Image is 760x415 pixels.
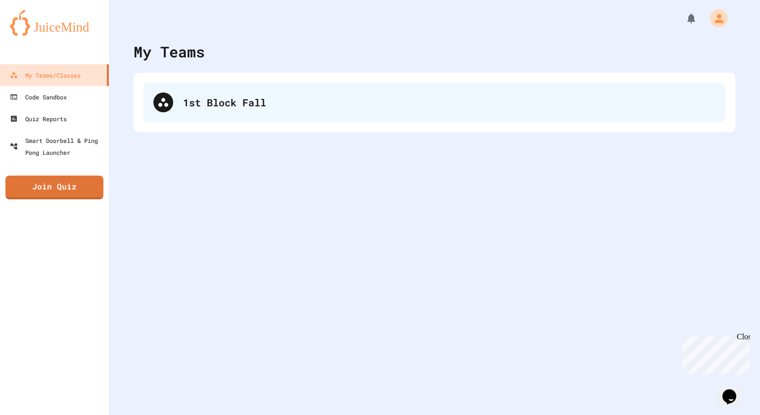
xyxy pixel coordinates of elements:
div: My Teams/Classes [10,69,81,81]
div: My Notifications [667,10,700,27]
div: 1st Block Fall [183,95,715,110]
div: Chat with us now!Close [4,4,68,63]
div: My Teams [134,41,205,63]
a: Join Quiz [5,176,103,199]
img: logo-orange.svg [10,10,99,36]
div: Code Sandbox [10,91,67,103]
iframe: chat widget [678,332,750,374]
div: 1st Block Fall [143,83,725,122]
div: Smart Doorbell & Ping Pong Launcher [10,135,105,158]
div: My Account [700,7,730,30]
iframe: chat widget [718,375,750,405]
div: Quiz Reports [10,113,67,125]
